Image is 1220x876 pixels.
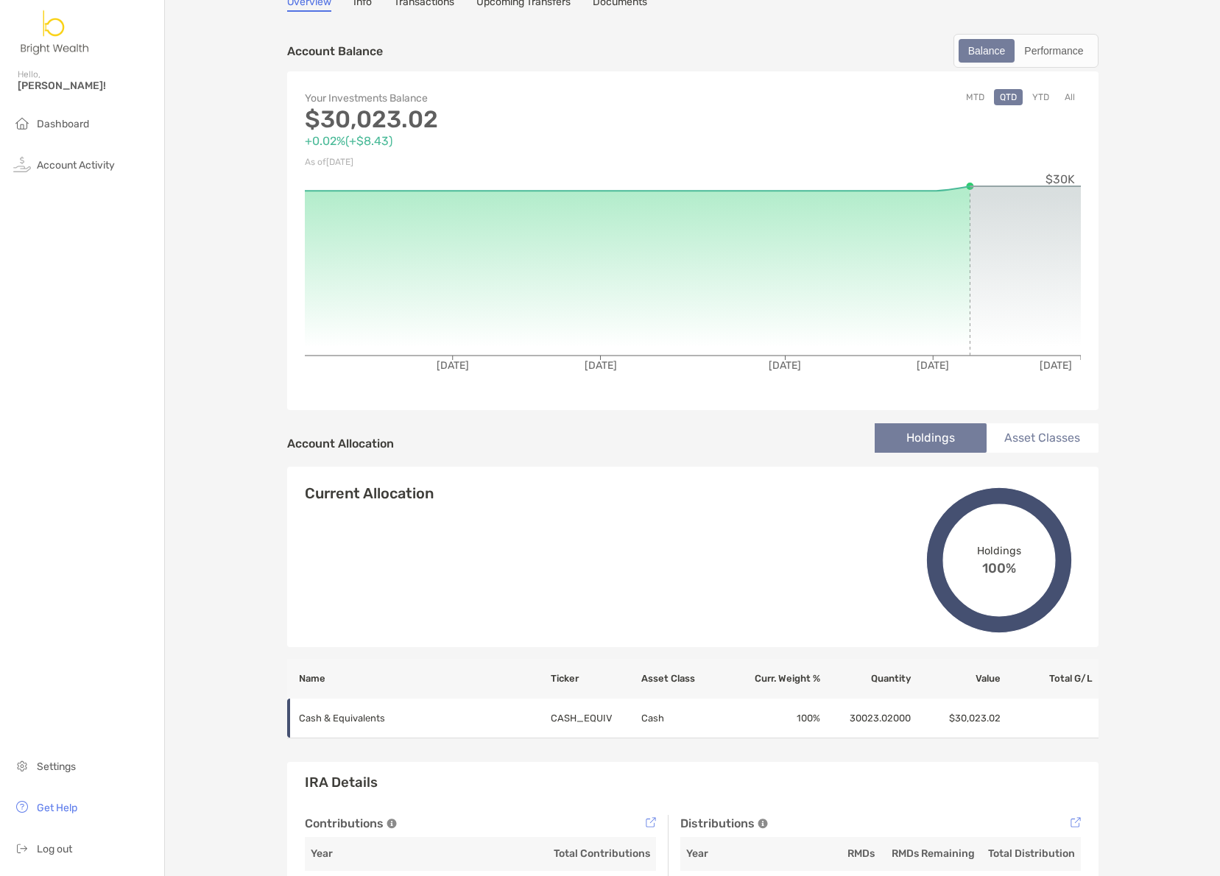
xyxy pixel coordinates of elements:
[287,659,550,699] th: Name
[977,544,1020,557] span: Holdings
[1046,172,1075,186] tspan: $30K
[305,110,693,129] p: $30,023.02
[960,40,1014,61] div: Balance
[305,815,656,833] div: Contributions
[287,42,383,60] p: Account Balance
[758,819,768,829] img: Tooltip
[917,359,949,372] tspan: [DATE]
[1026,89,1055,105] button: YTD
[1001,659,1098,699] th: Total G/L
[982,557,1016,576] span: 100%
[730,659,821,699] th: Curr. Weight %
[305,837,481,871] th: Year
[305,774,1081,791] h3: IRA Details
[780,837,881,871] th: RMDs
[641,659,731,699] th: Asset Class
[13,798,31,816] img: get-help icon
[987,423,1099,453] li: Asset Classes
[550,699,641,738] td: CASH_EQUIV
[730,699,821,738] td: 100 %
[1016,40,1091,61] div: Performance
[18,6,93,59] img: Zoe Logo
[37,118,89,130] span: Dashboard
[480,837,656,871] th: Total Contributions
[37,802,77,814] span: Get Help
[960,89,990,105] button: MTD
[18,80,155,92] span: [PERSON_NAME]!
[881,837,981,871] th: RMDs Remaining
[680,815,1081,833] div: Distributions
[387,819,397,829] img: Tooltip
[13,839,31,857] img: logout icon
[1071,817,1081,827] img: Tooltip
[912,659,1002,699] th: Value
[37,843,72,855] span: Log out
[769,359,801,372] tspan: [DATE]
[821,659,912,699] th: Quantity
[912,699,1002,738] td: $30,023.02
[305,153,693,172] p: As of [DATE]
[13,114,31,132] img: household icon
[641,699,731,738] td: Cash
[875,423,987,453] li: Holdings
[994,89,1023,105] button: QTD
[37,760,76,773] span: Settings
[305,484,434,502] h4: Current Allocation
[13,155,31,173] img: activity icon
[436,359,468,372] tspan: [DATE]
[299,709,505,727] p: Cash & Equivalents
[584,359,616,372] tspan: [DATE]
[287,437,394,451] h4: Account Allocation
[953,34,1099,68] div: segmented control
[305,132,693,150] p: +0.02% ( +$8.43 )
[821,699,912,738] td: 30023.02000
[13,757,31,774] img: settings icon
[1059,89,1081,105] button: All
[680,837,780,871] th: Year
[37,159,115,172] span: Account Activity
[646,817,656,827] img: Tooltip
[305,89,693,107] p: Your Investments Balance
[1039,359,1071,372] tspan: [DATE]
[550,659,641,699] th: Ticker
[981,837,1081,871] th: Total Distribution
